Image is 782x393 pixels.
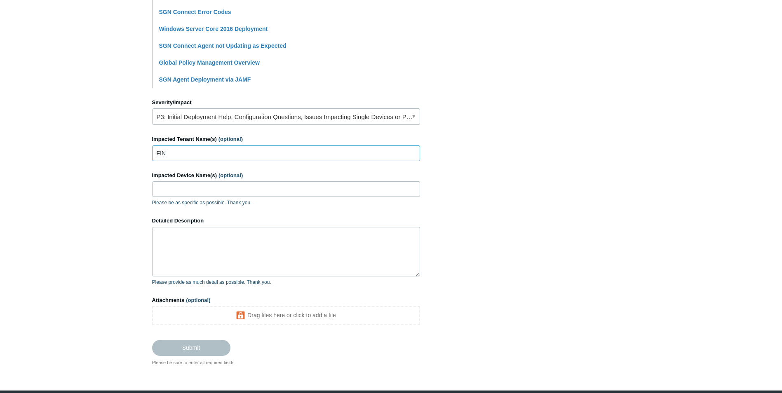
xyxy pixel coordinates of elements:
a: SGN Connect Agent not Updating as Expected [159,42,286,49]
span: (optional) [218,172,243,178]
span: (optional) [186,297,210,303]
p: Please provide as much detail as possible. Thank you. [152,278,420,286]
label: Attachments [152,296,420,304]
p: Please be as specific as possible. Thank you. [152,199,420,206]
label: Impacted Tenant Name(s) [152,135,420,143]
div: Please be sure to enter all required fields. [152,359,420,366]
label: Detailed Description [152,217,420,225]
label: Severity/Impact [152,98,420,107]
a: SGN Connect Error Codes [159,9,231,15]
a: Windows Server Core 2016 Deployment [159,26,268,32]
a: P3: Initial Deployment Help, Configuration Questions, Issues Impacting Single Devices or Past Out... [152,108,420,125]
input: Submit [152,340,230,356]
span: (optional) [218,136,243,142]
a: Global Policy Management Overview [159,59,260,66]
label: Impacted Device Name(s) [152,171,420,180]
a: SGN Agent Deployment via JAMF [159,76,251,83]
